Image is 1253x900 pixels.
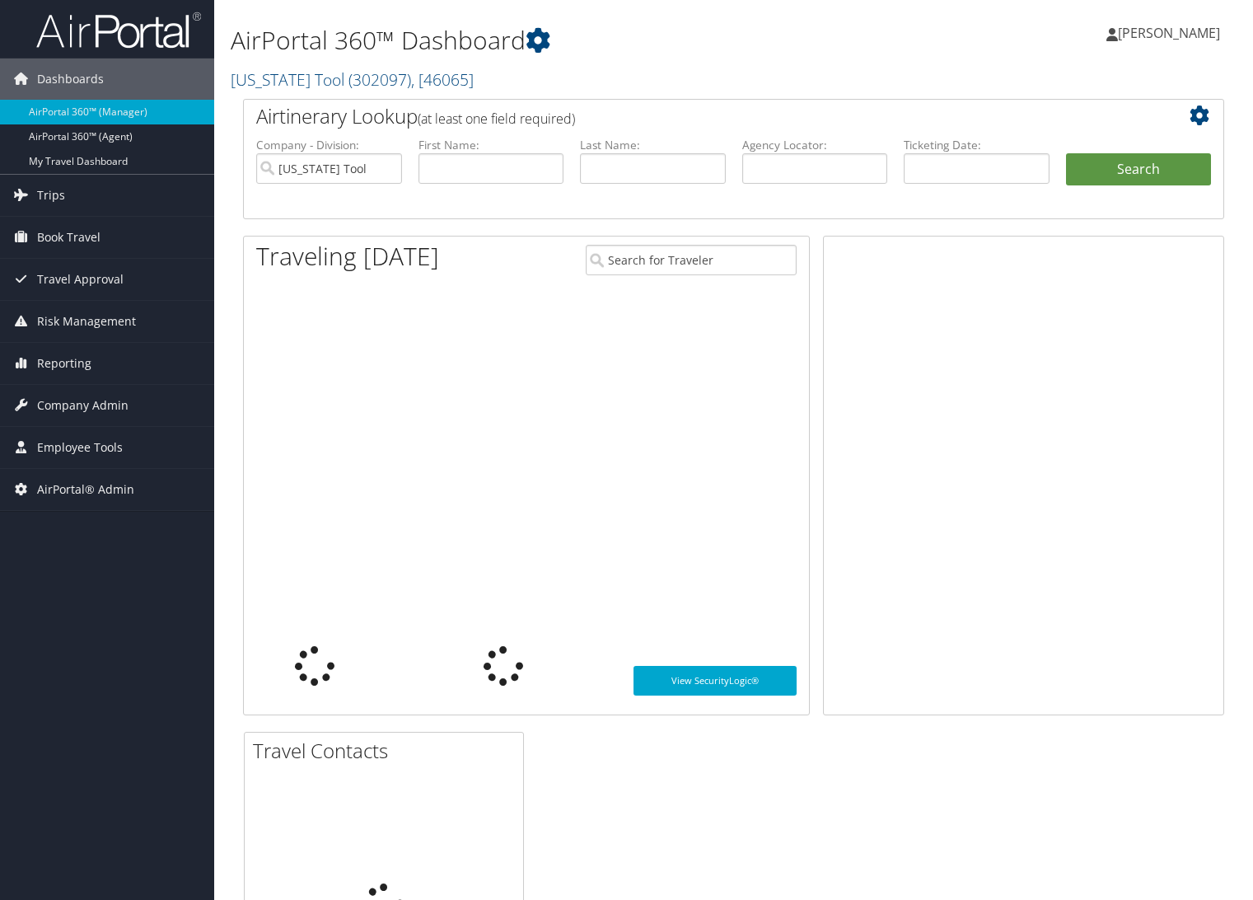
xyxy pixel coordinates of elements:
span: ( 302097 ) [348,68,411,91]
span: Risk Management [37,301,136,342]
span: , [ 46065 ] [411,68,474,91]
span: Company Admin [37,385,129,426]
h1: Traveling [DATE] [256,239,439,274]
span: (at least one field required) [418,110,575,128]
h2: Travel Contacts [253,737,523,765]
button: Search [1066,153,1212,186]
h1: AirPortal 360™ Dashboard [231,23,901,58]
span: Travel Approval [37,259,124,300]
span: Trips [37,175,65,216]
h2: Airtinerary Lookup [256,102,1129,130]
label: Agency Locator: [742,137,888,153]
span: Employee Tools [37,427,123,468]
span: Dashboards [37,59,104,100]
a: [PERSON_NAME] [1106,8,1237,58]
label: Company - Division: [256,137,402,153]
a: [US_STATE] Tool [231,68,474,91]
a: View SecurityLogic® [634,666,797,696]
span: Reporting [37,343,91,384]
label: Ticketing Date: [904,137,1050,153]
label: First Name: [418,137,564,153]
span: Book Travel [37,217,101,258]
label: Last Name: [580,137,726,153]
input: Search for Traveler [586,245,797,275]
span: [PERSON_NAME] [1118,24,1220,42]
span: AirPortal® Admin [37,469,134,510]
img: airportal-logo.png [36,11,201,49]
